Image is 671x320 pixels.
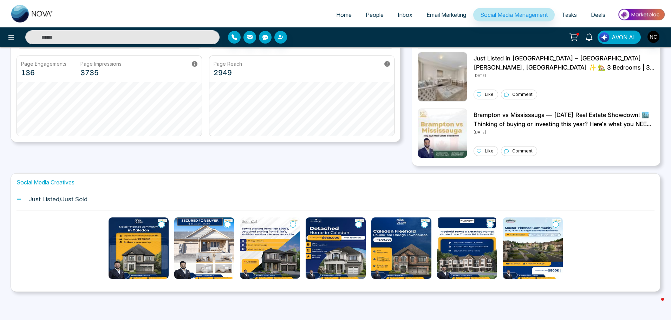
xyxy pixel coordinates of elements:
[21,67,66,78] p: 136
[599,32,609,42] img: Lead Flow
[174,217,234,279] img: 127 Acacia Road,Fonthill(1).png
[584,8,612,21] a: Deals
[474,111,654,129] p: Brampton vs Mississauga — [DATE] Real Estate Showdown! 🏙️ Thinking of buying or investing this ye...
[512,148,533,154] p: Comment
[371,217,431,279] img: crown of caledon.jpeg
[591,11,605,18] span: Deals
[80,60,122,67] p: Page Impressions
[329,8,359,21] a: Home
[474,72,654,78] p: [DATE]
[474,54,654,72] p: Just Listed in [GEOGRAPHIC_DATA] – [GEOGRAPHIC_DATA][PERSON_NAME], [GEOGRAPHIC_DATA] ✨ 🏡 3 Bedroo...
[11,5,53,22] img: Nova CRM Logo
[555,8,584,21] a: Tasks
[359,8,391,21] a: People
[562,11,577,18] span: Tasks
[366,11,384,18] span: People
[17,179,654,186] h1: Social Media Creatives
[336,11,352,18] span: Home
[418,109,467,158] img: Unable to load img.
[109,217,169,279] img: crown of caledon 2.jpeg
[647,31,659,43] img: User Avatar
[503,217,563,279] img: The Crescents.jpeg
[616,7,667,22] img: Market-place.gif
[474,129,654,135] p: [DATE]
[612,33,635,41] span: AVON AI
[391,8,419,21] a: Inbox
[485,148,494,154] p: Like
[426,11,466,18] span: Email Marketing
[306,217,366,279] img: ellis.jpeg
[419,8,473,21] a: Email Marketing
[214,60,242,67] p: Page Reach
[485,91,494,98] p: Like
[28,196,87,203] h1: Just Listed/Just Sold
[598,31,641,44] button: AVON AI
[473,8,555,21] a: Social Media Management
[437,217,497,279] img: Wildflowers Mattamy.jpeg
[480,11,548,18] span: Social Media Management
[214,67,242,78] p: 2949
[418,52,467,102] img: Unable to load img.
[80,67,122,78] p: 3735
[512,91,533,98] p: Comment
[240,217,300,279] img: South_cal.jpeg
[647,296,664,313] iframe: Intercom live chat
[21,60,66,67] p: Page Engagements
[398,11,412,18] span: Inbox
